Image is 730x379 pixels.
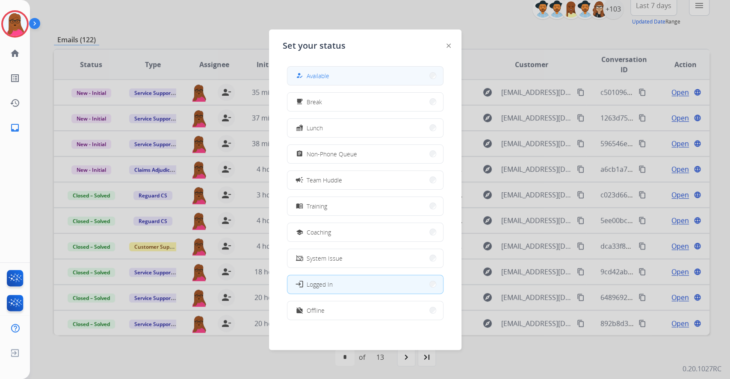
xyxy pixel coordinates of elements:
span: Non-Phone Queue [307,150,357,159]
button: System Issue [287,249,443,267]
mat-icon: assignment [296,150,303,158]
span: Logged In [307,280,333,289]
mat-icon: home [10,48,20,59]
span: Team Huddle [307,176,342,185]
span: Set your status [283,40,346,52]
mat-icon: history [10,98,20,108]
mat-icon: campaign [295,176,303,184]
span: Break [307,97,322,106]
button: Break [287,93,443,111]
button: Coaching [287,223,443,241]
img: close-button [446,44,451,48]
mat-icon: school [296,229,303,236]
span: Offline [307,306,325,315]
mat-icon: free_breakfast [296,98,303,106]
mat-icon: fastfood [296,124,303,132]
mat-icon: list_alt [10,73,20,83]
button: Non-Phone Queue [287,145,443,163]
span: Lunch [307,123,323,132]
button: Logged In [287,275,443,294]
button: Training [287,197,443,215]
button: Team Huddle [287,171,443,189]
button: Offline [287,301,443,320]
mat-icon: menu_book [296,203,303,210]
button: Available [287,67,443,85]
span: Available [307,71,329,80]
mat-icon: inbox [10,123,20,133]
p: 0.20.1027RC [683,364,721,374]
button: Lunch [287,119,443,137]
span: Training [307,202,327,211]
mat-icon: phonelink_off [296,255,303,262]
mat-icon: how_to_reg [296,72,303,79]
span: System Issue [307,254,343,263]
img: avatar [3,12,27,36]
span: Coaching [307,228,331,237]
mat-icon: login [295,280,303,288]
mat-icon: work_off [296,307,303,314]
